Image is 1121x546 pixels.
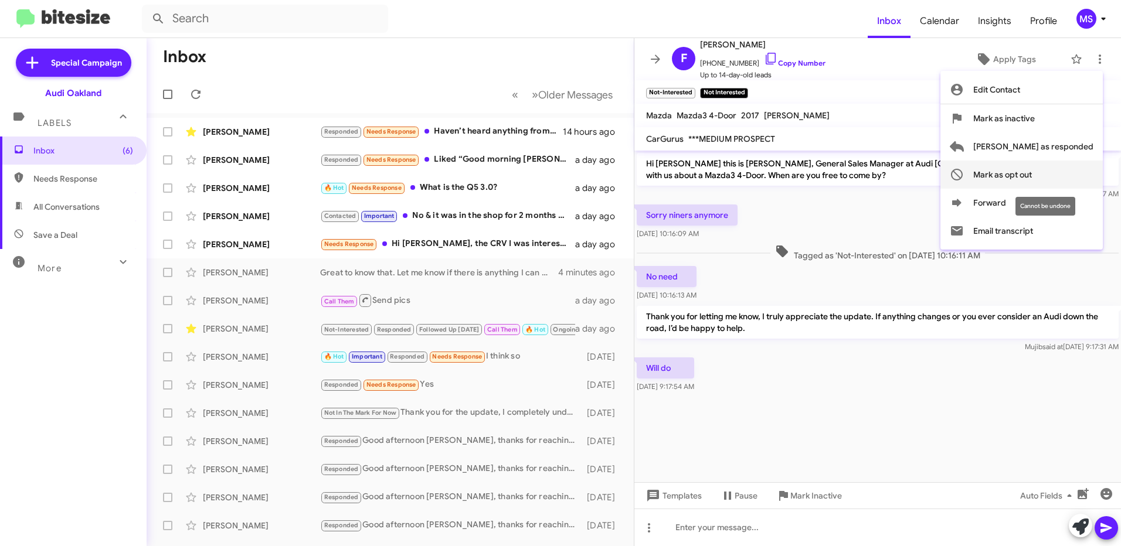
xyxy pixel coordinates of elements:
[973,161,1032,189] span: Mark as opt out
[940,217,1103,245] button: Email transcript
[973,132,1093,161] span: [PERSON_NAME] as responded
[1015,197,1075,216] div: Cannot be undone
[973,76,1020,104] span: Edit Contact
[973,104,1035,132] span: Mark as inactive
[940,189,1103,217] button: Forward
